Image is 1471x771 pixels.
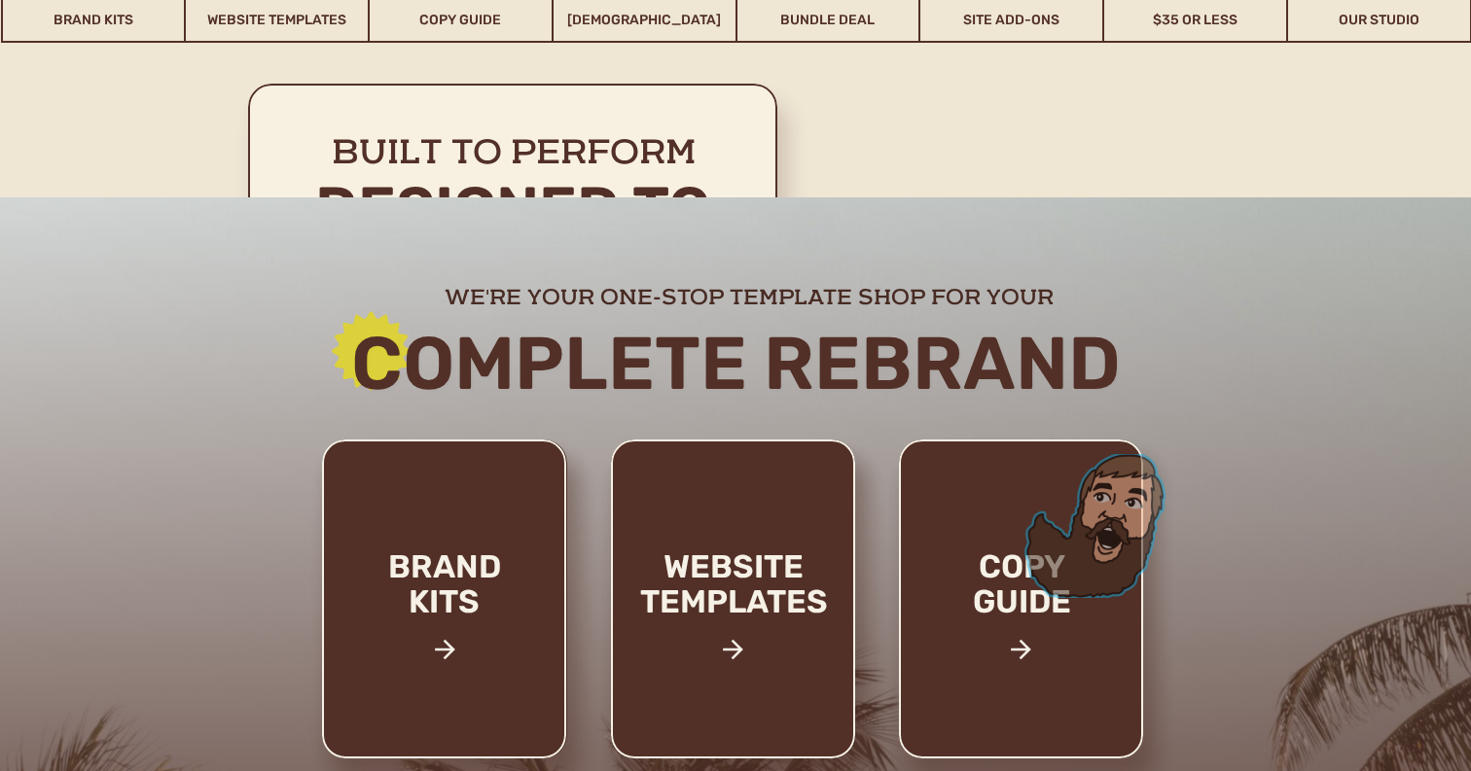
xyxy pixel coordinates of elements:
[932,549,1112,684] a: copy guide
[271,176,755,245] h2: Designed to
[362,549,526,684] a: brand kits
[210,324,1262,403] h2: Complete rebrand
[606,549,861,661] a: website templates
[271,135,755,177] h2: Built to perform
[305,283,1192,307] h2: we're your one-stop template shop for your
